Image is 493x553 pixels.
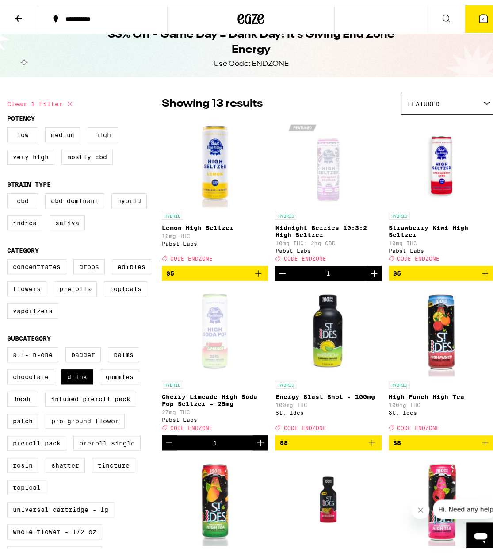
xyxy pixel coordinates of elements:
[45,188,104,204] label: CBD Dominant
[275,430,381,445] button: Add to bag
[275,243,381,249] div: Pabst Labs
[7,365,54,380] label: Chocolate
[279,434,287,442] span: $8
[213,434,217,442] div: 1
[73,254,105,269] label: Drops
[7,188,38,204] label: CBD
[275,397,381,403] p: 100mg THC
[54,276,97,292] label: Prerolls
[7,176,51,183] legend: Strain Type
[7,254,66,269] label: Concentrates
[275,261,290,276] button: Decrement
[50,211,85,226] label: Sativa
[45,387,136,402] label: Infused Preroll Pack
[389,207,410,215] p: HYBRID
[283,251,326,257] span: CODE ENDZONE
[275,388,381,396] p: Energy Blast Shot - 100mg
[397,453,486,541] img: St. Ides - Wild Raspberry High Tea
[7,88,75,110] button: Clear 1 filter
[393,265,401,272] span: $5
[284,453,372,541] img: St. Ides - Strawberry Lemonade Shot - 100mg
[275,376,296,384] p: HYBRID
[171,114,259,203] img: Pabst Labs - Lemon High Seltzer
[100,365,139,380] label: Gummies
[162,283,268,430] a: Open page for Cherry Limeade High Soda Pop Seltzer - 25mg from Pabst Labs
[7,387,38,402] label: Hash
[162,207,183,215] p: HYBRID
[7,342,58,357] label: All-In-One
[170,251,213,257] span: CODE ENDZONE
[90,23,412,53] h1: 35% Off - Game Day = Dank Day! It's Giving End Zone Energy
[46,409,125,424] label: Pre-ground Flower
[275,114,381,261] a: Open page for Midnight Berries 10:3:2 High Seltzer from Pabst Labs
[166,265,174,272] span: $5
[7,519,102,534] label: Whole Flower - 1/2 oz
[162,388,268,403] p: Cherry Limeade High Soda Pop Seltzer - 25mg
[326,265,330,272] div: 1
[275,235,381,241] p: 10mg THC: 2mg CBD
[7,497,114,512] label: Universal Cartridge - 1g
[7,110,35,117] legend: Potency
[482,12,485,17] span: 4
[397,420,439,426] span: CODE ENDZONE
[275,405,381,411] div: St. Ides
[7,145,54,160] label: Very High
[7,299,58,314] label: Vaporizers
[7,431,66,446] label: Preroll Pack
[162,92,263,107] p: Showing 13 results
[162,228,268,234] p: 10mg THC
[283,420,326,426] span: CODE ENDZONE
[45,123,80,138] label: Medium
[5,6,64,13] span: Hi. Need any help?
[397,283,486,372] img: St. Ides - High Punch High Tea
[275,283,381,430] a: Open page for Energy Blast Shot - 100mg from St. Ides
[171,453,260,541] img: St. Ides - Maui Mango High Tea
[7,123,38,138] label: Low
[162,236,268,242] div: Pabst Labs
[111,188,147,204] label: Hybrid
[367,261,382,276] button: Increment
[412,496,429,514] iframe: Close message
[162,376,183,384] p: HYBRID
[61,365,93,380] label: Drink
[397,251,439,257] span: CODE ENDZONE
[397,114,486,203] img: Pabst Labs - Strawberry Kiwi High Seltzer
[7,330,51,337] legend: Subcategory
[389,376,410,384] p: HYBRID
[170,420,213,426] span: CODE ENDZONE
[104,276,147,292] label: Topicals
[275,207,296,215] p: HYBRID
[162,114,268,261] a: Open page for Lemon High Seltzer from Pabst Labs
[162,219,268,227] p: Lemon High Seltzer
[108,342,139,357] label: Balms
[61,145,113,160] label: Mostly CBD
[253,430,268,445] button: Increment
[112,254,151,269] label: Edibles
[7,409,38,424] label: Patch
[7,453,38,468] label: Rosin
[162,412,268,418] div: Pabst Labs
[46,453,85,468] label: Shatter
[162,261,268,276] button: Add to bag
[92,453,135,468] label: Tincture
[7,242,39,249] legend: Category
[7,211,42,226] label: Indica
[408,96,439,103] span: Featured
[65,342,101,357] label: Badder
[162,404,268,410] p: 27mg THC
[7,276,46,292] label: Flowers
[284,283,372,372] img: St. Ides - Energy Blast Shot - 100mg
[393,434,401,442] span: $8
[73,431,141,446] label: Preroll Single
[162,430,177,445] button: Decrement
[214,54,289,64] div: Use Code: ENDZONE
[88,123,118,138] label: High
[275,219,381,234] p: Midnight Berries 10:3:2 High Seltzer
[7,475,46,490] label: Topical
